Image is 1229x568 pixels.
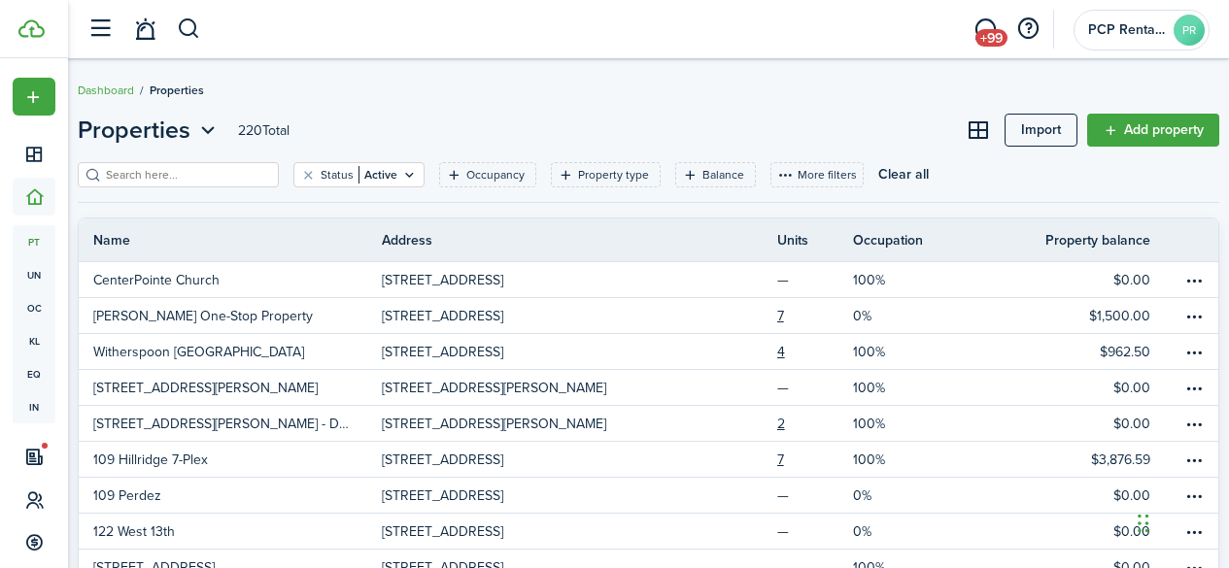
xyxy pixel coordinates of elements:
a: 100% [853,442,952,477]
filter-tag-value: Active [358,166,397,184]
button: Properties [78,113,221,148]
a: 109 Hillridge 7-Plex [79,442,382,477]
p: [STREET_ADDRESS][PERSON_NAME] [382,378,606,398]
a: [STREET_ADDRESS] [382,298,685,333]
span: pt [13,225,55,258]
header-page-total: 220 Total [238,120,290,141]
p: CenterPointe Church [93,270,220,290]
a: in [13,390,55,423]
filter-tag-label: Occupancy [466,166,525,184]
p: 100% [853,414,885,434]
th: Name [79,230,382,251]
a: Dashboard [78,82,134,99]
button: Open menu [78,113,221,148]
button: Open menu [1179,445,1209,474]
p: [STREET_ADDRESS][PERSON_NAME] [382,414,606,434]
a: 122 West 13th [79,514,382,549]
iframe: Chat Widget [1132,475,1229,568]
p: 0% [853,306,871,326]
a: — [777,262,853,297]
p: 109 Perdez [93,485,161,506]
p: [STREET_ADDRESS] [382,270,503,290]
p: 122 West 13th [93,521,175,542]
span: kl [13,324,55,357]
div: Drag [1138,494,1149,552]
p: 100% [853,450,885,470]
a: [PERSON_NAME] One-Stop Property [79,298,382,333]
button: Open menu [1179,265,1209,294]
a: Open menu [1179,406,1218,441]
span: Properties [150,82,204,99]
a: 100% [853,370,952,405]
span: Properties [78,113,190,148]
a: Notifications [126,5,163,54]
filter-tag: Open filter [675,162,756,187]
a: Witherspoon [GEOGRAPHIC_DATA] [79,334,382,369]
a: 7 [777,442,853,477]
a: $1,500.00 [952,298,1179,333]
a: $0.00 [952,478,1179,513]
button: Search [177,13,201,46]
a: Open menu [1179,298,1218,333]
a: $0.00 [952,514,1179,549]
button: Open menu [13,78,55,116]
a: Open menu [1179,442,1218,477]
a: 100% [853,262,952,297]
button: Clear all [878,162,929,187]
span: oc [13,291,55,324]
a: — [777,370,853,405]
a: 100% [853,406,952,441]
a: 4 [777,334,853,369]
button: Clear filter [300,167,317,183]
button: Open sidebar [82,11,119,48]
th: Units [777,230,853,251]
filter-tag: Open filter [551,162,661,187]
a: CenterPointe Church [79,262,382,297]
button: Open menu [1179,301,1209,330]
a: 0% [853,298,952,333]
a: $962.50 [952,334,1179,369]
a: Messaging [967,5,1004,54]
button: Open menu [1179,337,1209,366]
p: [STREET_ADDRESS] [382,450,503,470]
p: 109 Hillridge 7-Plex [93,450,208,470]
a: [STREET_ADDRESS][PERSON_NAME] [382,370,685,405]
filter-tag-label: Property type [578,166,649,184]
p: [STREET_ADDRESS] [382,306,503,326]
a: Open menu [1179,370,1218,405]
p: 0% [853,521,871,542]
a: — [777,478,853,513]
th: Address [382,230,685,251]
a: 100% [853,334,952,369]
button: Open menu [1179,373,1209,402]
filter-tag: Open filter [439,162,536,187]
a: [STREET_ADDRESS] [382,478,685,513]
th: Property balance [1045,230,1179,251]
a: [STREET_ADDRESS][PERSON_NAME] - Duplex [79,406,382,441]
p: 100% [853,378,885,398]
a: [STREET_ADDRESS] [382,262,685,297]
filter-tag-label: Status [321,166,354,184]
img: TenantCloud [18,19,45,38]
input: Search here... [101,166,272,184]
span: PCP Rental Division [1088,23,1166,37]
p: [STREET_ADDRESS] [382,521,503,542]
a: [STREET_ADDRESS][PERSON_NAME] [382,406,685,441]
a: 2 [777,406,853,441]
th: Occupation [853,230,952,251]
p: [STREET_ADDRESS][PERSON_NAME] [93,378,318,398]
a: $0.00 [952,406,1179,441]
a: [STREET_ADDRESS][PERSON_NAME] [79,370,382,405]
avatar-text: PR [1174,15,1205,46]
a: [STREET_ADDRESS] [382,514,685,549]
a: 109 Perdez [79,478,382,513]
p: 100% [853,342,885,362]
a: 7 [777,298,853,333]
p: Witherspoon [GEOGRAPHIC_DATA] [93,342,304,362]
p: [PERSON_NAME] One-Stop Property [93,306,313,326]
a: eq [13,357,55,390]
a: [STREET_ADDRESS] [382,334,685,369]
a: 0% [853,478,952,513]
